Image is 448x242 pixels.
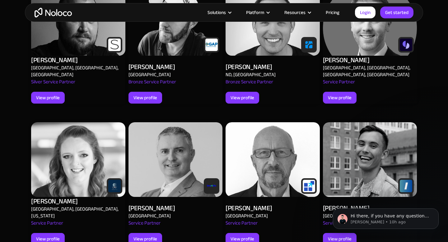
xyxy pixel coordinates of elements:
img: Alex Vyshnevskiy - Noloco app builder Expert [226,122,320,197]
div: Service Partner [226,219,258,233]
div: [PERSON_NAME] [128,63,175,71]
a: Login [355,7,376,18]
div: Bronze Service Partner [128,78,176,92]
div: Service Partner [323,78,355,92]
div: [GEOGRAPHIC_DATA], [GEOGRAPHIC_DATA], [US_STATE] [31,206,122,219]
div: Bronze Service Partner [226,78,273,92]
div: [PERSON_NAME] [226,204,272,212]
div: Resources [277,8,318,16]
div: Platform [238,8,277,16]
div: Service Partner [128,219,161,233]
div: [PERSON_NAME] [323,204,370,212]
div: Service Partner [323,219,355,233]
div: View profile [231,94,254,102]
img: Alex Vyshnevskiy - Noloco app builder Expert [31,122,125,197]
div: [GEOGRAPHIC_DATA], [GEOGRAPHIC_DATA], [GEOGRAPHIC_DATA] [31,64,122,78]
img: Alex Vyshnevskiy - Noloco app builder Expert [323,122,417,197]
div: [GEOGRAPHIC_DATA], [US_STATE] [323,212,391,219]
div: [GEOGRAPHIC_DATA], [GEOGRAPHIC_DATA], [GEOGRAPHIC_DATA], [GEOGRAPHIC_DATA] [323,64,414,78]
div: [PERSON_NAME] [31,197,78,206]
div: Resources [284,8,306,16]
div: [GEOGRAPHIC_DATA] [226,212,268,219]
iframe: Intercom notifications message [324,195,448,239]
a: home [35,8,72,17]
div: [PERSON_NAME] [226,63,272,71]
div: [GEOGRAPHIC_DATA] [128,212,171,219]
div: [PERSON_NAME] [128,204,175,212]
div: Service Partner [31,219,63,233]
div: [PERSON_NAME] [31,56,78,64]
a: Pricing [318,8,347,16]
div: Solutions [200,8,238,16]
div: Solutions [208,8,226,16]
a: Get started [380,7,413,18]
div: Platform [246,8,264,16]
div: [GEOGRAPHIC_DATA] [128,71,171,78]
div: View profile [36,94,60,102]
div: View profile [328,94,352,102]
div: Silver Service Partner [31,78,75,92]
img: Alex Vyshnevskiy - Noloco app builder Expert [128,122,223,197]
div: View profile [133,94,157,102]
div: ND, [GEOGRAPHIC_DATA] [226,71,276,78]
div: [PERSON_NAME] [323,56,370,64]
